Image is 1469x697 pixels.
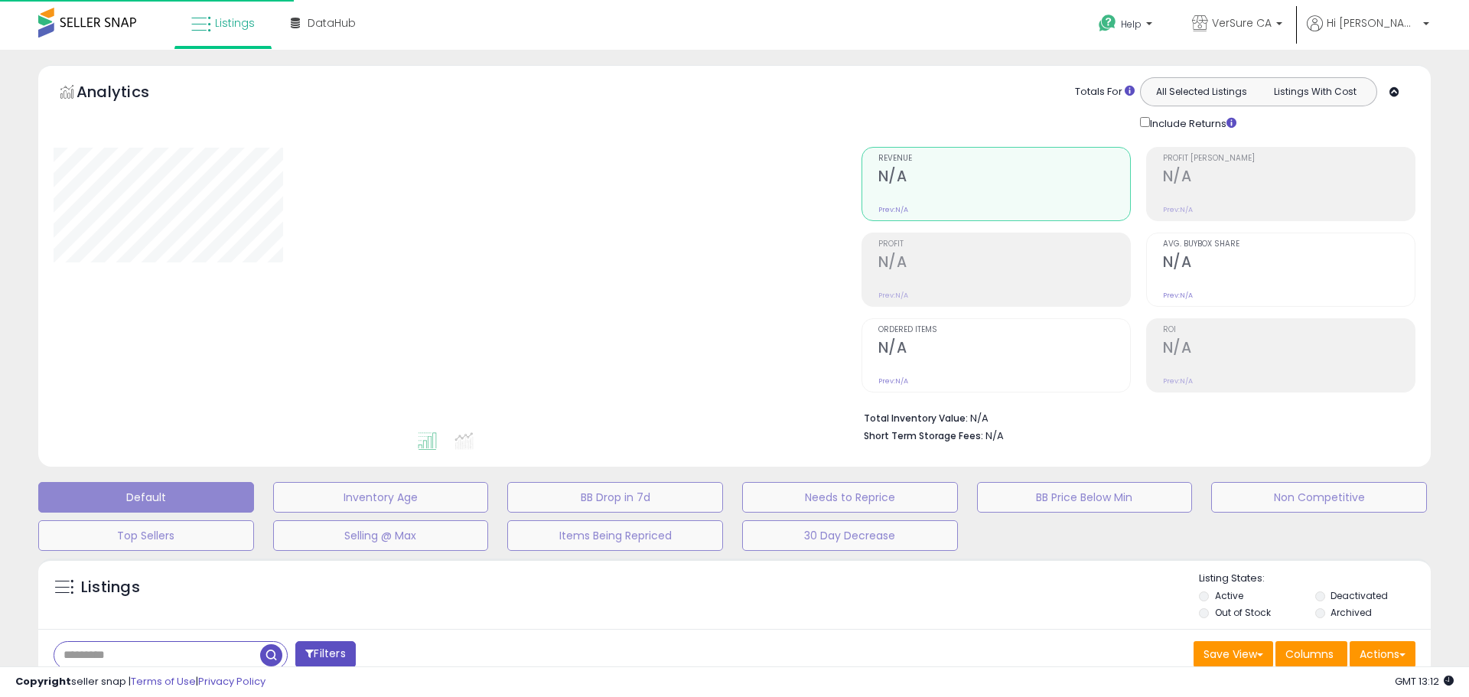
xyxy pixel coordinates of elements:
b: Total Inventory Value: [864,412,968,425]
span: Ordered Items [878,326,1130,334]
a: Help [1086,2,1168,50]
button: All Selected Listings [1145,82,1259,102]
div: Include Returns [1129,114,1255,132]
button: Listings With Cost [1258,82,1372,102]
h5: Analytics [77,81,179,106]
li: N/A [864,408,1404,426]
span: Profit [878,240,1130,249]
small: Prev: N/A [878,291,908,300]
span: Hi [PERSON_NAME] [1327,15,1419,31]
span: VerSure CA [1212,15,1272,31]
button: Inventory Age [273,482,489,513]
span: DataHub [308,15,356,31]
h2: N/A [1163,168,1415,188]
button: Top Sellers [38,520,254,551]
span: Revenue [878,155,1130,163]
small: Prev: N/A [878,205,908,214]
small: Prev: N/A [878,376,908,386]
button: Selling @ Max [273,520,489,551]
span: Listings [215,15,255,31]
h2: N/A [878,253,1130,274]
strong: Copyright [15,674,71,689]
small: Prev: N/A [1163,205,1193,214]
i: Get Help [1098,14,1117,33]
button: BB Price Below Min [977,482,1193,513]
button: Needs to Reprice [742,482,958,513]
small: Prev: N/A [1163,376,1193,386]
h2: N/A [1163,253,1415,274]
div: Totals For [1075,85,1135,99]
span: Avg. Buybox Share [1163,240,1415,249]
span: Profit [PERSON_NAME] [1163,155,1415,163]
span: N/A [985,428,1004,443]
b: Short Term Storage Fees: [864,429,983,442]
div: seller snap | | [15,675,265,689]
button: Items Being Repriced [507,520,723,551]
button: BB Drop in 7d [507,482,723,513]
span: Help [1121,18,1142,31]
h2: N/A [878,168,1130,188]
a: Hi [PERSON_NAME] [1307,15,1429,50]
h2: N/A [878,339,1130,360]
button: Default [38,482,254,513]
h2: N/A [1163,339,1415,360]
button: Non Competitive [1211,482,1427,513]
small: Prev: N/A [1163,291,1193,300]
button: 30 Day Decrease [742,520,958,551]
span: ROI [1163,326,1415,334]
